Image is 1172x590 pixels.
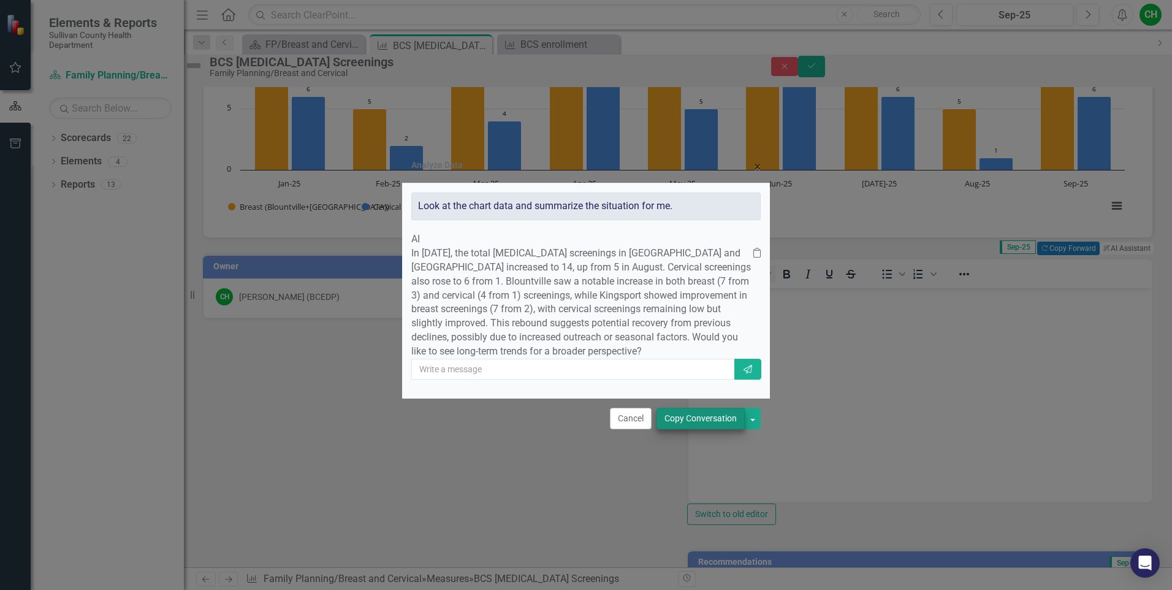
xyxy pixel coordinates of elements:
div: Look at the chart data and summarize the situation for me. [411,193,761,220]
button: Cancel [610,408,652,429]
span: × [754,159,761,174]
input: Write a message [411,359,736,380]
button: Copy Conversation [656,408,745,429]
div: Analyze Data [411,161,463,170]
div: AI [411,232,761,247]
div: Open Intercom Messenger [1130,548,1160,578]
p: In [DATE], the total [MEDICAL_DATA] screenings in [GEOGRAPHIC_DATA] and [GEOGRAPHIC_DATA] increas... [411,247,753,359]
